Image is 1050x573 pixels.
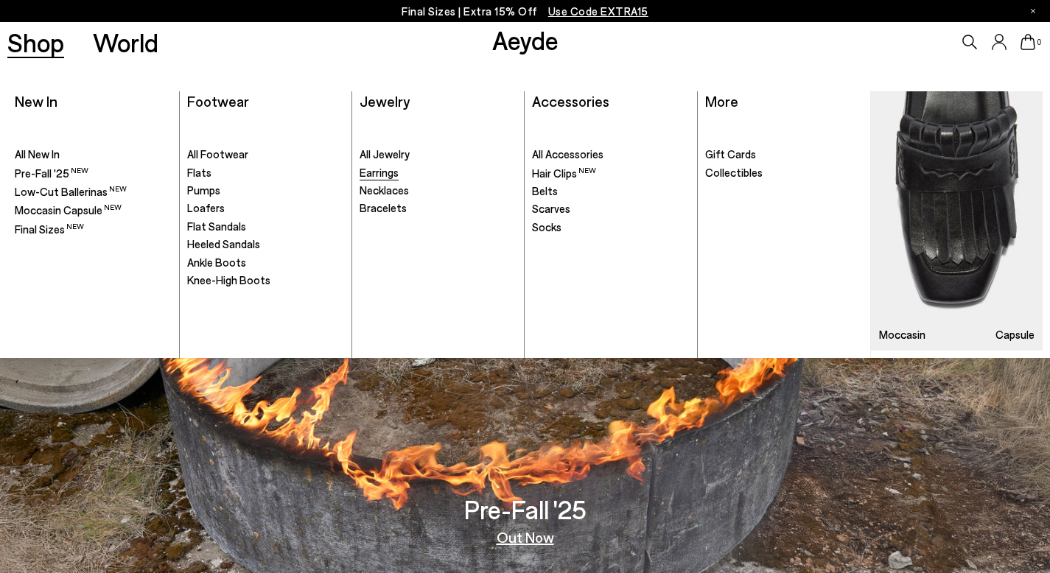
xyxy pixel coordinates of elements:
[532,220,690,235] a: Socks
[360,92,410,110] a: Jewelry
[360,166,399,179] span: Earrings
[187,166,211,179] span: Flats
[15,222,84,236] span: Final Sizes
[187,273,345,288] a: Knee-High Boots
[532,184,558,197] span: Belts
[705,166,763,179] span: Collectibles
[360,147,410,161] span: All Jewelry
[871,91,1043,351] a: Moccasin Capsule
[360,183,517,198] a: Necklaces
[532,147,603,161] span: All Accessories
[532,202,690,217] a: Scarves
[492,24,559,55] a: Aeyde
[532,220,561,233] span: Socks
[15,166,88,180] span: Pre-Fall '25
[15,222,172,237] a: Final Sizes
[187,201,345,216] a: Loafers
[497,530,554,544] a: Out Now
[548,4,648,18] span: Navigate to /collections/ss25-final-sizes
[15,185,127,198] span: Low-Cut Ballerinas
[532,166,596,180] span: Hair Clips
[1021,34,1035,50] a: 0
[187,201,225,214] span: Loafers
[705,147,756,161] span: Gift Cards
[995,329,1035,340] h3: Capsule
[187,237,260,250] span: Heeled Sandals
[1035,38,1043,46] span: 0
[187,183,220,197] span: Pumps
[15,203,122,217] span: Moccasin Capsule
[360,147,517,162] a: All Jewelry
[402,2,648,21] p: Final Sizes | Extra 15% Off
[871,91,1043,351] img: Mobile_e6eede4d-78b8-4bd1-ae2a-4197e375e133_900x.jpg
[532,184,690,199] a: Belts
[187,147,345,162] a: All Footwear
[187,219,345,234] a: Flat Sandals
[360,166,517,180] a: Earrings
[15,166,172,181] a: Pre-Fall '25
[15,203,172,218] a: Moccasin Capsule
[7,29,64,55] a: Shop
[187,183,345,198] a: Pumps
[187,256,345,270] a: Ankle Boots
[360,201,517,216] a: Bracelets
[15,147,172,162] a: All New In
[464,496,587,522] h3: Pre-Fall '25
[15,147,60,161] span: All New In
[93,29,158,55] a: World
[705,147,864,162] a: Gift Cards
[532,92,609,110] a: Accessories
[187,273,270,286] span: Knee-High Boots
[705,92,738,110] a: More
[187,256,246,269] span: Ankle Boots
[187,237,345,252] a: Heeled Sandals
[532,166,690,181] a: Hair Clips
[360,183,409,197] span: Necklaces
[360,201,407,214] span: Bracelets
[187,147,248,161] span: All Footwear
[187,92,249,110] a: Footwear
[15,184,172,200] a: Low-Cut Ballerinas
[879,329,925,340] h3: Moccasin
[15,92,57,110] a: New In
[532,147,690,162] a: All Accessories
[187,219,246,233] span: Flat Sandals
[532,202,570,215] span: Scarves
[705,166,864,180] a: Collectibles
[187,166,345,180] a: Flats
